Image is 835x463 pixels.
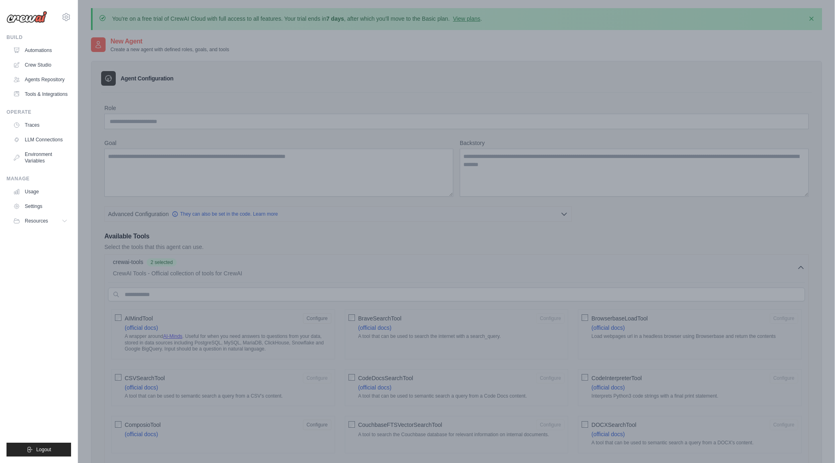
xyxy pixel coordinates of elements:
[25,218,48,224] span: Resources
[10,200,71,213] a: Settings
[6,11,47,23] img: Logo
[10,119,71,132] a: Traces
[10,185,71,198] a: Usage
[6,109,71,115] div: Operate
[6,443,71,457] button: Logout
[10,133,71,146] a: LLM Connections
[10,73,71,86] a: Agents Repository
[36,446,51,453] span: Logout
[10,44,71,57] a: Automations
[10,58,71,71] a: Crew Studio
[10,148,71,167] a: Environment Variables
[6,175,71,182] div: Manage
[10,88,71,101] a: Tools & Integrations
[6,34,71,41] div: Build
[10,214,71,227] button: Resources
